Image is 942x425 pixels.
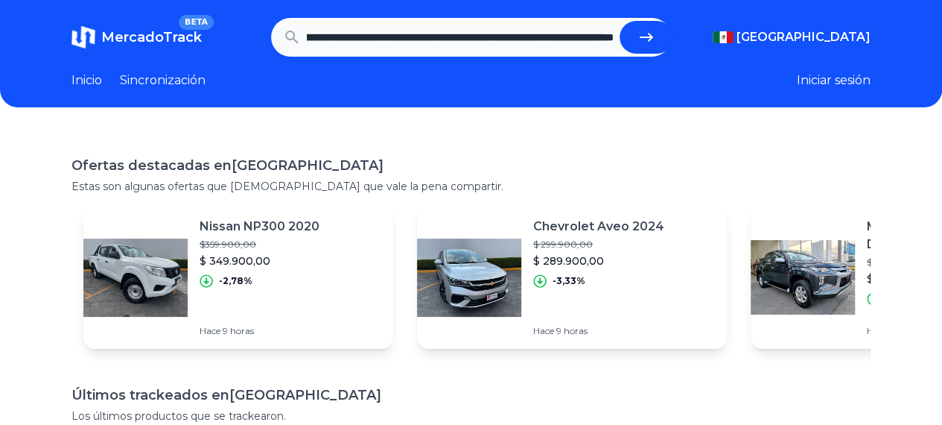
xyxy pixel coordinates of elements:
[71,157,232,174] font: Ofertas destacadas en
[713,28,871,46] button: [GEOGRAPHIC_DATA]
[71,180,503,193] font: Estas son algunas ofertas que [DEMOGRAPHIC_DATA] que vale la pena compartir.
[223,325,254,336] font: 9 horas
[83,225,188,330] img: Imagen destacada
[556,325,588,336] font: 9 horas
[232,157,384,174] font: [GEOGRAPHIC_DATA]
[867,325,888,336] font: Hace
[797,73,871,87] font: Iniciar sesión
[713,31,733,43] img: Mexico
[71,25,95,49] img: MercadoTrack
[120,73,206,87] font: Sincronización
[533,325,554,336] font: Hace
[867,256,926,268] font: $459.000,00
[185,17,208,27] font: BETA
[867,272,935,286] font: $445.000,00
[200,325,220,336] font: Hace
[533,254,604,268] font: $ 289.900,00
[219,275,252,286] font: -2,78%
[751,225,855,330] img: Imagen destacada
[553,275,585,286] font: -3,33%
[736,30,871,44] font: [GEOGRAPHIC_DATA]
[417,225,521,330] img: Imagen destacada
[200,239,256,250] font: $359.900,00
[797,72,871,89] button: Iniciar sesión
[71,409,286,423] font: Los últimos productos que se trackearon.
[71,387,229,403] font: Últimos trackeados en
[71,72,102,89] a: Inicio
[533,239,593,250] font: $ 299.900,00
[229,387,381,403] font: [GEOGRAPHIC_DATA]
[533,219,664,233] font: Chevrolet Aveo 2024
[200,219,319,233] font: Nissan NP300 2020
[120,72,206,89] a: Sincronización
[417,206,727,349] a: Imagen destacadaChevrolet Aveo 2024$ 299.900,00$ 289.900,00-3,33%Hace 9 horas
[200,254,270,268] font: $ 349.900,00
[101,29,202,45] font: MercadoTrack
[71,25,202,49] a: MercadoTrackBETA
[83,206,393,349] a: Imagen destacadaNissan NP300 2020$359.900,00$ 349.900,00-2,78%Hace 9 horas
[71,73,102,87] font: Inicio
